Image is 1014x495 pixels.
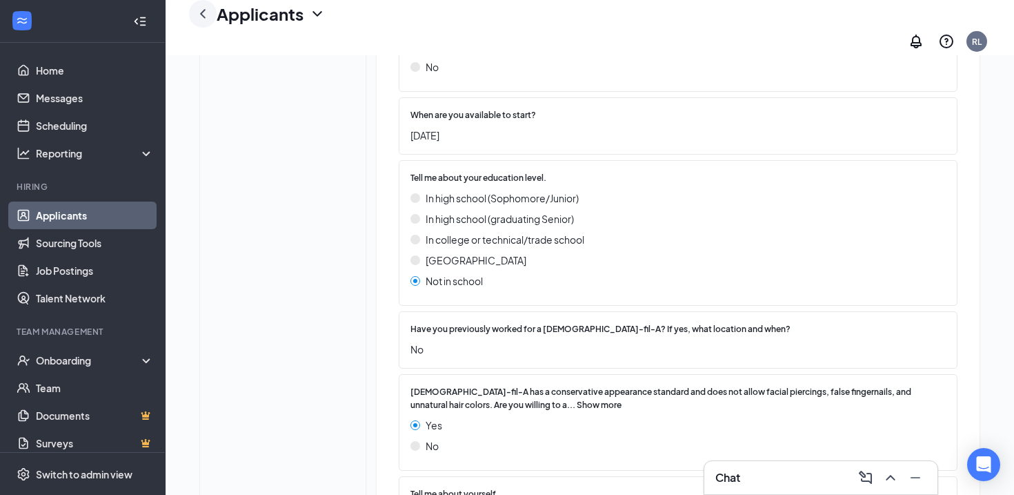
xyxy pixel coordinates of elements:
[410,342,932,357] span: No
[36,353,142,367] div: Onboarding
[855,467,877,489] button: ComposeMessage
[426,232,584,247] span: In college or technical/trade school
[410,386,935,412] span: [DEMOGRAPHIC_DATA]-fil-A has a conservative appearance standard and does not allow facial piercin...
[17,326,151,338] div: Team Management
[17,353,30,367] svg: UserCheck
[17,146,30,160] svg: Analysis
[17,181,151,193] div: Hiring
[426,191,579,206] span: In high school (Sophomore/Junior)
[36,467,132,481] div: Switch to admin view
[36,84,154,112] a: Messages
[410,109,536,122] span: When are you available to start?
[426,418,442,433] span: Yes
[426,59,439,75] span: No
[972,36,982,48] div: RL
[36,257,154,284] a: Job Postings
[36,429,154,457] a: SurveysCrown
[133,14,147,28] svg: Collapse
[882,469,899,486] svg: ChevronUp
[879,467,902,489] button: ChevronUp
[36,146,155,160] div: Reporting
[426,253,526,268] span: [GEOGRAPHIC_DATA]
[857,469,874,486] svg: ComposeMessage
[715,470,740,485] h3: Chat
[907,469,924,486] svg: Minimize
[904,467,926,489] button: Minimize
[195,6,211,22] svg: ChevronLeft
[36,284,154,312] a: Talent Network
[36,112,154,139] a: Scheduling
[15,14,29,28] svg: WorkstreamLogo
[309,6,326,22] svg: ChevronDown
[36,202,154,229] a: Applicants
[410,128,932,143] span: [DATE]
[36,402,154,429] a: DocumentsCrown
[426,211,574,226] span: In high school (graduating Senior)
[908,33,924,50] svg: Notifications
[17,467,30,481] svg: Settings
[426,273,483,289] span: Not in school
[217,2,304,26] h1: Applicants
[426,438,439,454] span: No
[967,448,1000,481] div: Open Intercom Messenger
[410,323,791,336] span: Have you previously worked for a [DEMOGRAPHIC_DATA]-fil-A? If yes, what location and when?
[36,57,154,84] a: Home
[36,374,154,402] a: Team
[410,172,546,185] span: Tell me about your education level.
[938,33,955,50] svg: QuestionInfo
[36,229,154,257] a: Sourcing Tools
